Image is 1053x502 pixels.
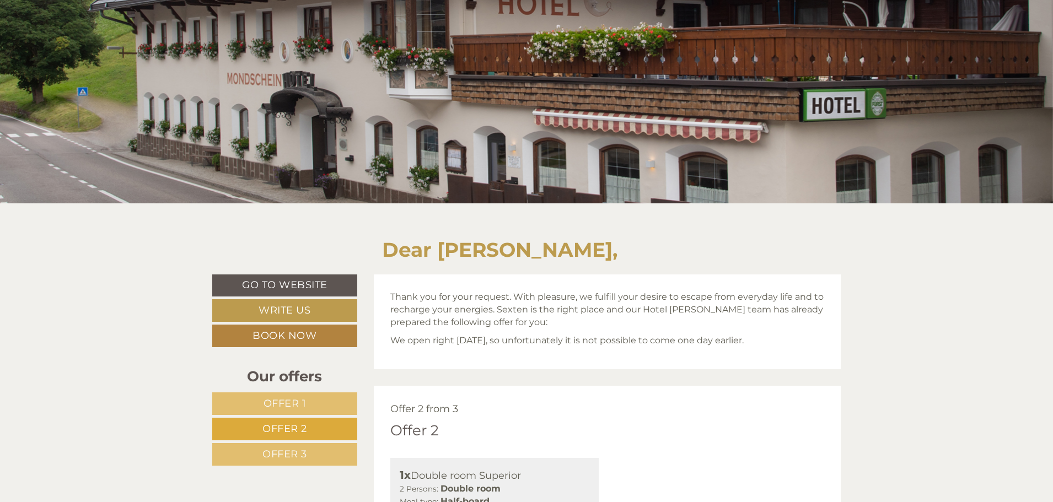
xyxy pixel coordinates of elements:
span: Offer 1 [264,397,307,409]
a: Go to website [212,274,357,296]
a: Book now [212,325,357,347]
span: Offer 2 from 3 [390,403,458,415]
b: 1x [400,468,411,482]
small: 2 Persons: [400,484,438,493]
p: We open right [DATE], so unfortunately it is not possible to come one day earlier. [390,334,825,347]
button: Send [370,287,434,310]
div: Hello, how can we help you? [8,30,147,63]
span: Offer 3 [262,448,307,460]
small: 21:34 [17,53,142,61]
b: Double room [440,483,501,494]
div: Double room Superior [400,467,590,483]
p: Thank you for your request. With pleasure, we fulfill your desire to escape from everyday life an... [390,291,825,329]
a: Write us [212,299,357,322]
h1: Dear [PERSON_NAME], [382,239,617,261]
span: Offer 2 [262,423,307,435]
div: Our offers [212,366,357,387]
div: [DATE] [196,8,239,27]
div: Offer 2 [390,420,439,441]
div: Hotel [PERSON_NAME] [17,32,142,41]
